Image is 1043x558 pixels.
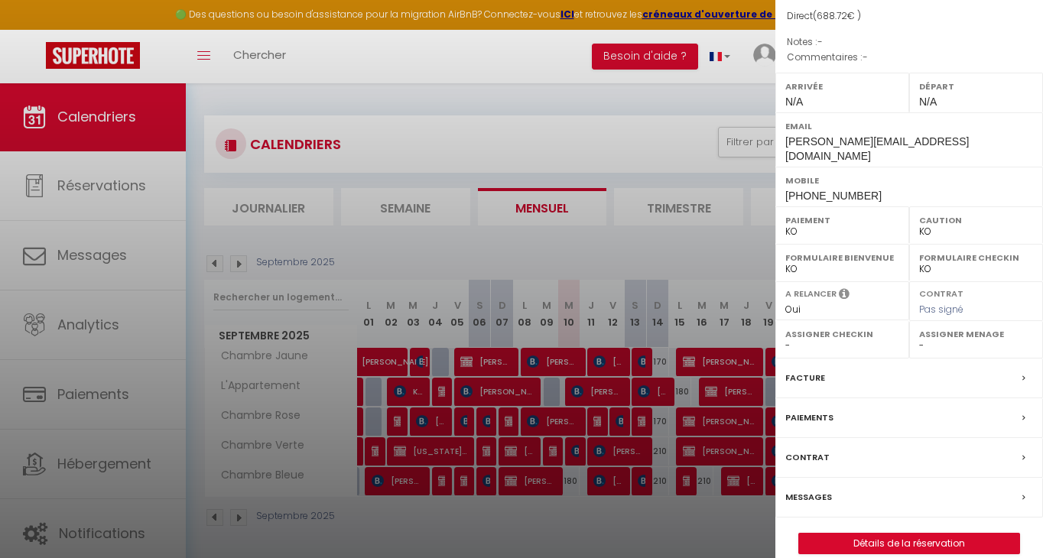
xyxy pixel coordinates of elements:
label: Messages [785,489,832,505]
span: [PHONE_NUMBER] [785,190,882,202]
div: Direct [787,9,1032,24]
span: N/A [919,96,937,108]
label: Formulaire Checkin [919,250,1033,265]
label: Formulaire Bienvenue [785,250,899,265]
a: Détails de la réservation [799,534,1019,553]
span: N/A [785,96,803,108]
label: Facture [785,370,825,386]
span: - [863,50,868,63]
label: Paiements [785,410,833,426]
label: Contrat [785,449,830,466]
label: Assigner Checkin [785,326,899,342]
span: ( € ) [813,9,861,22]
i: Sélectionner OUI si vous souhaiter envoyer les séquences de messages post-checkout [839,287,850,304]
label: Contrat [919,287,963,297]
label: Arrivée [785,79,899,94]
label: Mobile [785,173,1033,188]
button: Détails de la réservation [798,533,1020,554]
p: Commentaires : [787,50,1032,65]
label: Email [785,118,1033,134]
label: Assigner Menage [919,326,1033,342]
button: Ouvrir le widget de chat LiveChat [12,6,58,52]
label: Caution [919,212,1033,228]
span: [PERSON_NAME][EMAIL_ADDRESS][DOMAIN_NAME] [785,135,969,162]
label: Paiement [785,212,899,228]
label: A relancer [785,287,837,300]
label: Départ [919,79,1033,94]
span: 688.72 [817,9,847,22]
p: Notes : [787,34,1032,50]
span: - [817,35,823,48]
span: Pas signé [919,303,963,316]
